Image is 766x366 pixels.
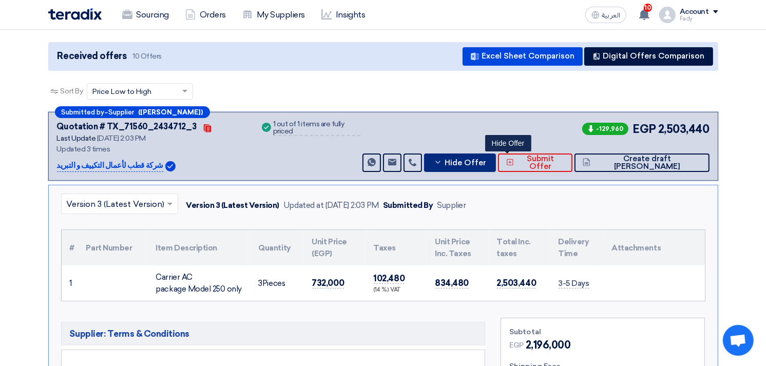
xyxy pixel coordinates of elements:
[251,230,304,265] th: Quantity
[582,123,628,135] span: -129,960
[680,8,709,16] div: Account
[283,200,379,211] div: Updated at [DATE] 2:03 PM
[234,4,313,26] a: My Suppliers
[509,340,524,351] span: EGP
[374,286,419,295] div: (14 %) VAT
[58,49,127,63] span: Received offers
[304,230,366,265] th: Unit Price (EGP)
[109,109,135,115] span: Supplier
[62,265,78,301] td: 1
[62,109,105,115] span: Submitted by
[165,161,176,171] img: Verified Account
[97,134,146,143] span: [DATE] 2:03 PM
[550,230,604,265] th: Delivery Time
[485,135,531,151] div: Hide Offer
[633,121,656,138] span: EGP
[251,265,304,301] td: Pieces
[312,278,344,288] span: 732,000
[186,200,280,211] div: Version 3 (Latest Version)
[259,279,263,288] span: 3
[132,51,162,61] span: 10 Offers
[516,155,564,170] span: Submit Offer
[156,272,242,295] div: Carrier AC package Model 250 only
[593,155,701,170] span: Create draft [PERSON_NAME]
[427,230,489,265] th: Unit Price Inc. Taxes
[680,16,718,22] div: Fady
[585,7,626,23] button: العربية
[313,4,373,26] a: Insights
[659,7,676,23] img: profile_test.png
[463,47,583,66] button: Excel Sheet Comparison
[273,121,360,136] div: 1 out of 1 items are fully priced
[526,337,571,353] span: 2,196,000
[61,322,486,345] h5: Supplier: Terms & Conditions
[78,230,148,265] th: Part Number
[602,12,620,19] span: العربية
[374,273,405,284] span: 102,480
[148,230,251,265] th: Item Description
[424,153,496,172] button: Hide Offer
[489,230,550,265] th: Total Inc. taxes
[48,8,102,20] img: Teradix logo
[57,144,247,155] div: Updated 3 times
[723,325,754,356] div: Open chat
[366,230,427,265] th: Taxes
[658,121,710,138] span: 2,503,440
[604,230,705,265] th: Attachments
[497,278,537,288] span: 2,503,440
[177,4,234,26] a: Orders
[55,106,210,118] div: –
[559,279,589,288] span: 3-5 Days
[62,230,78,265] th: #
[498,153,572,172] button: Submit Offer
[383,200,433,211] div: Submitted By
[57,121,197,133] div: Quotation # TX_71560_2434712_3
[445,159,486,167] span: Hide Offer
[644,4,652,12] span: 10
[574,153,709,172] button: Create draft [PERSON_NAME]
[57,160,163,172] p: شركة قطب لأعمال التكييف و التبريد
[584,47,713,66] button: Digital Offers Comparison
[437,200,466,211] div: Supplier
[61,86,83,97] span: Sort By
[57,134,96,143] span: Last Update
[509,326,696,337] div: Subtotal
[114,4,177,26] a: Sourcing
[139,109,203,115] b: ([PERSON_NAME])
[92,86,151,97] span: Price Low to High
[435,278,469,288] span: 834,480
